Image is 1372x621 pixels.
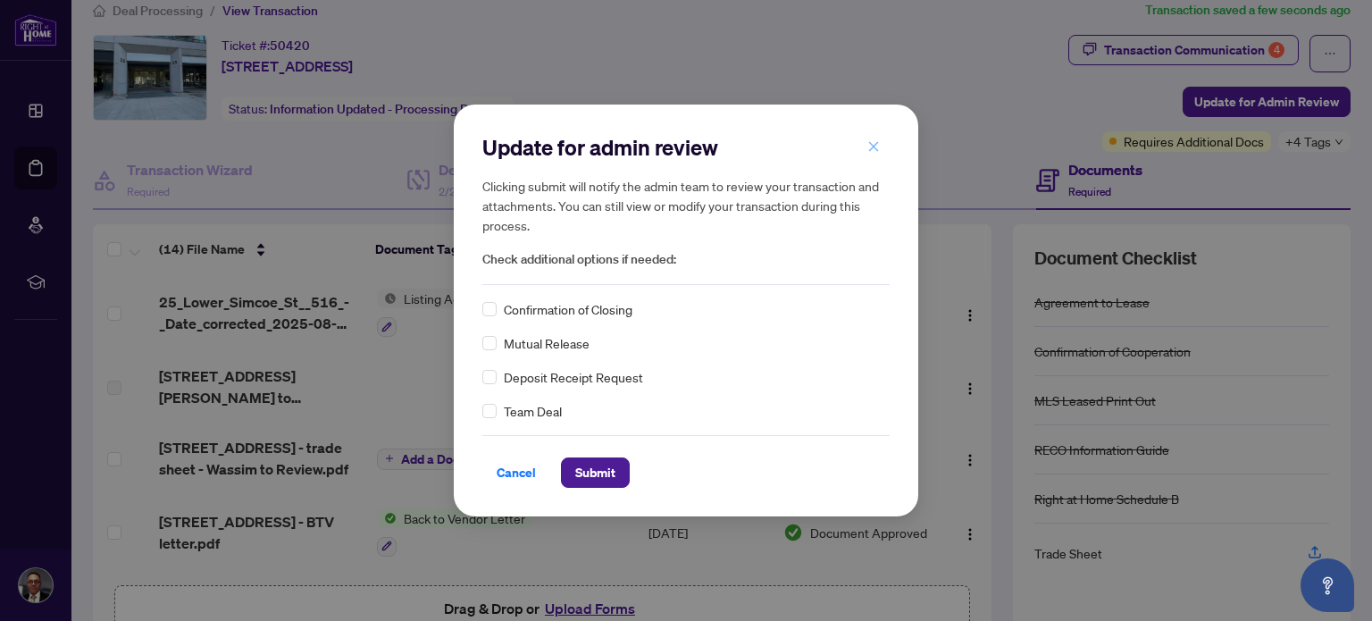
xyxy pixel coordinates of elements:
[867,140,880,153] span: close
[482,133,890,162] h2: Update for admin review
[1301,558,1354,612] button: Open asap
[482,457,550,488] button: Cancel
[575,458,615,487] span: Submit
[497,458,536,487] span: Cancel
[504,367,643,387] span: Deposit Receipt Request
[561,457,630,488] button: Submit
[482,249,890,270] span: Check additional options if needed:
[504,299,632,319] span: Confirmation of Closing
[504,401,562,421] span: Team Deal
[504,333,590,353] span: Mutual Release
[482,176,890,235] h5: Clicking submit will notify the admin team to review your transaction and attachments. You can st...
